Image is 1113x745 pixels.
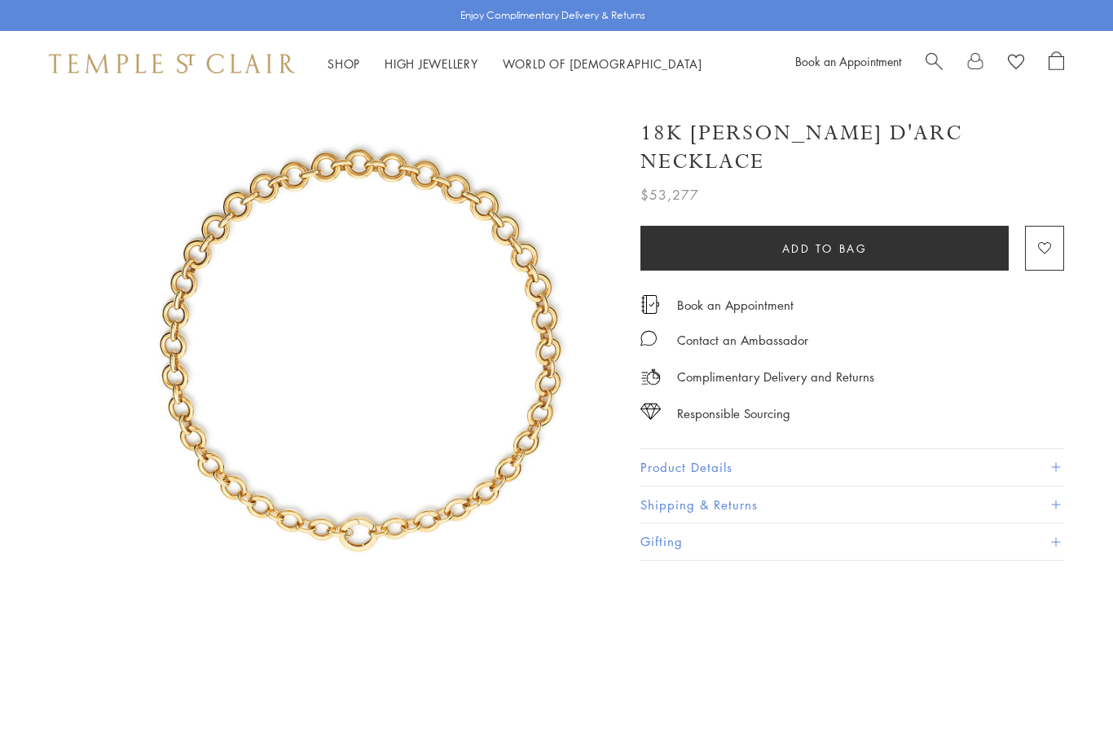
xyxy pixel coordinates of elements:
span: Add to bag [782,240,868,258]
a: Book an Appointment [677,296,794,314]
a: High JewelleryHigh Jewellery [385,55,478,72]
button: Add to bag [640,226,1009,271]
div: Contact an Ambassador [677,330,808,350]
img: icon_appointment.svg [640,295,660,314]
a: ShopShop [328,55,360,72]
button: Shipping & Returns [640,487,1064,523]
img: icon_delivery.svg [640,367,661,387]
span: $53,277 [640,184,699,205]
a: Open Shopping Bag [1049,51,1064,76]
div: Responsible Sourcing [677,403,790,424]
img: MessageIcon-01_2.svg [640,330,657,346]
a: Book an Appointment [795,53,901,69]
p: Complimentary Delivery and Returns [677,367,874,387]
p: Enjoy Complimentary Delivery & Returns [460,7,645,24]
img: icon_sourcing.svg [640,403,661,420]
button: Gifting [640,523,1064,560]
img: Temple St. Clair [49,54,295,73]
nav: Main navigation [328,54,702,74]
a: World of [DEMOGRAPHIC_DATA]World of [DEMOGRAPHIC_DATA] [503,55,702,72]
button: Product Details [640,449,1064,486]
a: Search [926,51,943,76]
a: View Wishlist [1008,51,1024,76]
h1: 18K [PERSON_NAME] d'Arc Necklace [640,119,1064,176]
img: N78802-R11ARC [106,96,616,606]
